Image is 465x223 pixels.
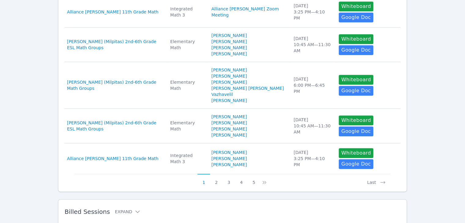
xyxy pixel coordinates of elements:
button: Whiteboard [339,75,373,85]
div: [DATE] 10:45 AM — 11:30 AM [293,35,331,54]
button: Whiteboard [339,2,373,11]
div: Integrated Math 3 [170,152,204,165]
a: [PERSON_NAME] [211,73,247,79]
a: [PERSON_NAME] [211,97,247,104]
tr: [PERSON_NAME] (Milpitas) 2nd-6th Grade ESL Math GroupsElementary Math[PERSON_NAME][PERSON_NAME][P... [65,27,400,62]
a: Google Doc [339,126,373,136]
a: Google Doc [339,159,373,169]
a: [PERSON_NAME] [211,120,247,126]
div: Integrated Math 3 [170,6,204,18]
a: Google Doc [339,86,373,96]
a: [PERSON_NAME] [211,149,247,155]
button: Whiteboard [339,34,373,44]
tr: Alliance [PERSON_NAME] 11th Grade MathIntegrated Math 3[PERSON_NAME][PERSON_NAME][PERSON_NAME][DA... [65,143,400,174]
a: Alliance [PERSON_NAME] Zoom Meeting [211,6,286,18]
a: Alliance [PERSON_NAME] 11th Grade Math [67,155,158,162]
a: [PERSON_NAME] [211,132,247,138]
a: [PERSON_NAME] [PERSON_NAME] Vazhavelil [211,85,286,97]
a: [PERSON_NAME] [211,114,247,120]
a: [PERSON_NAME] [211,162,247,168]
div: Elementary Math [170,79,204,91]
a: Google Doc [339,13,373,22]
a: [PERSON_NAME] [211,67,247,73]
div: Elementary Math [170,120,204,132]
a: [PERSON_NAME] [211,32,247,38]
tr: [PERSON_NAME] (Milpitas) 2nd-6th Grade Math GroupsElementary Math[PERSON_NAME][PERSON_NAME][PERSO... [65,62,400,109]
a: [PERSON_NAME] (Milpitas) 2nd-6th Grade Math Groups [67,79,163,91]
button: 2 [210,174,223,185]
div: [DATE] 3:25 PM — 4:10 PM [293,149,331,168]
button: 1 [197,174,210,185]
a: [PERSON_NAME] (Milpitas) 2nd-6th Grade ESL Math Groups [67,120,163,132]
a: [PERSON_NAME] [211,126,247,132]
a: [PERSON_NAME] [211,45,247,51]
button: 4 [235,174,248,185]
a: [PERSON_NAME] [211,79,247,85]
button: 3 [223,174,235,185]
button: Whiteboard [339,115,373,125]
button: Last [362,174,391,185]
button: 5 [248,174,260,185]
a: Alliance [PERSON_NAME] 11th Grade Math [67,9,158,15]
div: Elementary Math [170,38,204,51]
a: [PERSON_NAME] [211,155,247,162]
div: [DATE] 3:25 PM — 4:10 PM [293,3,331,21]
a: [PERSON_NAME] (Milpitas) 2nd-6th Grade ESL Math Groups [67,38,163,51]
div: [DATE] 6:00 PM — 6:45 PM [293,76,331,94]
a: Google Doc [339,45,373,55]
div: [DATE] 10:45 AM — 11:30 AM [293,117,331,135]
span: Billed Sessions [65,208,110,215]
button: Expand [115,209,141,215]
a: [PERSON_NAME] [211,51,247,57]
button: Whiteboard [339,148,373,158]
tr: [PERSON_NAME] (Milpitas) 2nd-6th Grade ESL Math GroupsElementary Math[PERSON_NAME][PERSON_NAME][P... [65,109,400,143]
a: [PERSON_NAME] [211,38,247,45]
